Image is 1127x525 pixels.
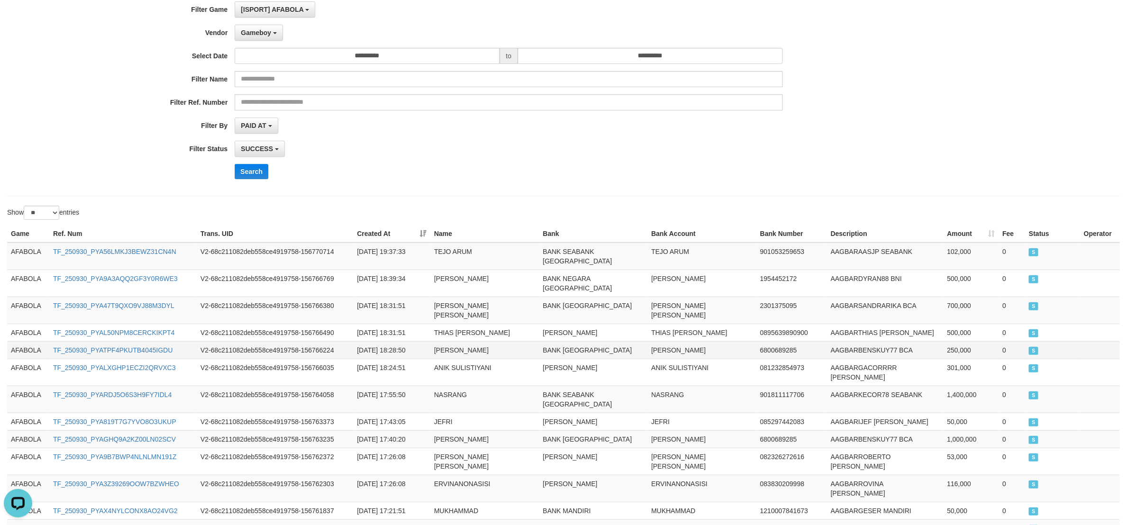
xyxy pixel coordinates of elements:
[827,225,944,243] th: Description
[431,324,539,341] td: THIAS [PERSON_NAME]
[999,448,1025,475] td: 0
[999,297,1025,324] td: 0
[53,507,178,515] a: TF_250930_PYAX4NYLCONX8AO24VG2
[431,502,539,519] td: MUKHAMMAD
[539,475,648,502] td: [PERSON_NAME]
[1025,225,1080,243] th: Status
[648,359,756,386] td: ANIK SULISTIYANI
[756,359,827,386] td: 081232854973
[827,341,944,359] td: AAGBARBENSKUY77 BCA
[353,386,431,413] td: [DATE] 17:55:50
[353,270,431,297] td: [DATE] 18:39:34
[827,502,944,519] td: AAGBARGESER MANDIRI
[353,475,431,502] td: [DATE] 17:26:08
[827,413,944,430] td: AAGBARIJEF [PERSON_NAME]
[827,430,944,448] td: AAGBARBENSKUY77 BCA
[1029,480,1038,489] span: SUCCESS
[7,359,49,386] td: AFABOLA
[353,448,431,475] td: [DATE] 17:26:08
[1029,364,1038,372] span: SUCCESS
[1080,225,1120,243] th: Operator
[648,341,756,359] td: [PERSON_NAME]
[7,243,49,270] td: AFABOLA
[353,430,431,448] td: [DATE] 17:40:20
[431,297,539,324] td: [PERSON_NAME] [PERSON_NAME]
[53,453,176,461] a: TF_250930_PYA9B7BWP4NLNLMN191Z
[999,502,1025,519] td: 0
[4,4,32,32] button: Open LiveChat chat widget
[539,324,648,341] td: [PERSON_NAME]
[1029,347,1038,355] span: SUCCESS
[539,243,648,270] td: BANK SEABANK [GEOGRAPHIC_DATA]
[827,448,944,475] td: AAGBARROBERTO [PERSON_NAME]
[944,448,999,475] td: 53,000
[756,502,827,519] td: 1210007841673
[24,206,59,220] select: Showentries
[241,6,303,13] span: [ISPORT] AFABOLA
[999,430,1025,448] td: 0
[1029,391,1038,399] span: SUCCESS
[648,270,756,297] td: [PERSON_NAME]
[756,324,827,341] td: 0895639890900
[756,475,827,502] td: 083830209998
[648,324,756,341] td: THIAS [PERSON_NAME]
[756,225,827,243] th: Bank Number
[353,297,431,324] td: [DATE] 18:31:51
[1029,248,1038,256] span: SUCCESS
[539,270,648,297] td: BANK NEGARA [GEOGRAPHIC_DATA]
[197,270,353,297] td: V2-68c211082deb558ce4919758-156766769
[431,386,539,413] td: NASRANG
[197,430,353,448] td: V2-68c211082deb558ce4919758-156763235
[539,386,648,413] td: BANK SEABANK [GEOGRAPHIC_DATA]
[353,341,431,359] td: [DATE] 18:28:50
[7,270,49,297] td: AFABOLA
[235,141,285,157] button: SUCCESS
[648,413,756,430] td: JEFRI
[648,430,756,448] td: [PERSON_NAME]
[1029,436,1038,444] span: SUCCESS
[539,359,648,386] td: [PERSON_NAME]
[944,297,999,324] td: 700,000
[235,1,315,18] button: [ISPORT] AFABOLA
[944,359,999,386] td: 301,000
[431,413,539,430] td: JEFRI
[999,270,1025,297] td: 0
[756,448,827,475] td: 082326272616
[827,324,944,341] td: AAGBARTHIAS [PERSON_NAME]
[241,122,266,129] span: PAID AT
[648,243,756,270] td: TEJO ARUM
[241,145,273,153] span: SUCCESS
[944,475,999,502] td: 116,000
[756,413,827,430] td: 085297442083
[999,475,1025,502] td: 0
[353,324,431,341] td: [DATE] 18:31:51
[944,243,999,270] td: 102,000
[648,502,756,519] td: MUKHAMMAD
[756,297,827,324] td: 2301375095
[53,364,176,371] a: TF_250930_PYALXGHP1ECZI2QRVXC3
[944,502,999,519] td: 50,000
[49,225,197,243] th: Ref. Num
[999,413,1025,430] td: 0
[197,413,353,430] td: V2-68c211082deb558ce4919758-156763373
[827,386,944,413] td: AAGBARKECOR78 SEABANK
[999,324,1025,341] td: 0
[7,475,49,502] td: AFABOLA
[944,270,999,297] td: 500,000
[944,430,999,448] td: 1,000,000
[1029,302,1038,310] span: SUCCESS
[827,297,944,324] td: AAGBARSANDRARIKA BCA
[999,386,1025,413] td: 0
[1029,453,1038,462] span: SUCCESS
[1029,329,1038,337] span: SUCCESS
[944,341,999,359] td: 250,000
[431,270,539,297] td: [PERSON_NAME]
[431,430,539,448] td: [PERSON_NAME]
[7,448,49,475] td: AFABOLA
[999,225,1025,243] th: Fee
[648,225,756,243] th: Bank Account
[827,270,944,297] td: AAGBARDYRAN88 BNI
[999,341,1025,359] td: 0
[53,329,175,336] a: TF_250930_PYAL50NPM8CERCKIKPT4
[197,502,353,519] td: V2-68c211082deb558ce4919758-156761837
